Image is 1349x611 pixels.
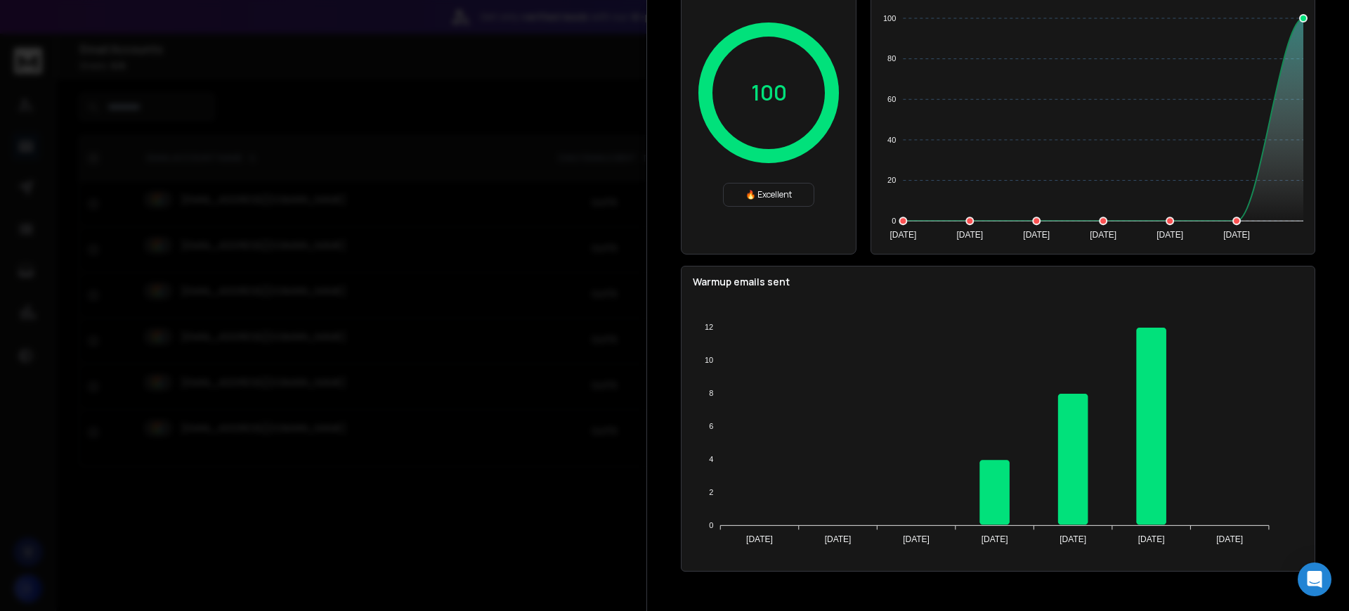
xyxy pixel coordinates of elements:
[1060,534,1086,544] tspan: [DATE]
[709,455,713,463] tspan: 4
[1298,562,1331,596] div: Open Intercom Messenger
[1156,230,1183,240] tspan: [DATE]
[883,14,896,22] tspan: 100
[709,389,713,397] tspan: 8
[705,356,713,364] tspan: 10
[746,534,773,544] tspan: [DATE]
[1023,230,1050,240] tspan: [DATE]
[887,136,896,144] tspan: 40
[892,217,896,225] tspan: 0
[887,95,896,103] tspan: 60
[982,534,1008,544] tspan: [DATE]
[723,183,814,207] div: 🔥 Excellent
[709,488,713,496] tspan: 2
[751,80,787,105] p: 100
[709,422,713,430] tspan: 6
[693,275,1303,289] p: Warmup emails sent
[1138,534,1165,544] tspan: [DATE]
[887,54,896,63] tspan: 80
[1216,534,1243,544] tspan: [DATE]
[709,521,713,529] tspan: 0
[705,323,713,331] tspan: 12
[887,176,896,184] tspan: 20
[903,534,930,544] tspan: [DATE]
[825,534,852,544] tspan: [DATE]
[956,230,983,240] tspan: [DATE]
[1223,230,1250,240] tspan: [DATE]
[1090,230,1116,240] tspan: [DATE]
[889,230,916,240] tspan: [DATE]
